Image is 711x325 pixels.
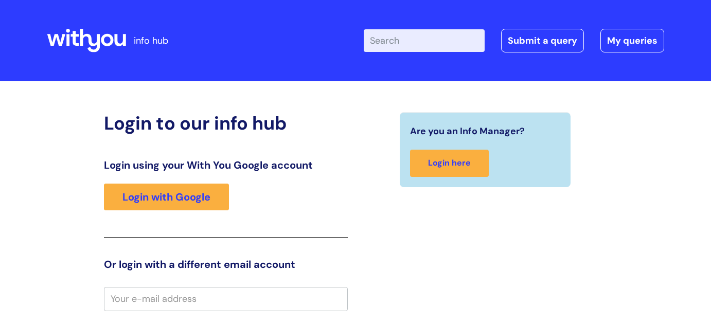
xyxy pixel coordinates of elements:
a: My queries [600,29,664,52]
h2: Login to our info hub [104,112,348,134]
span: Are you an Info Manager? [410,123,525,139]
h3: Login using your With You Google account [104,159,348,171]
a: Login here [410,150,489,177]
a: Submit a query [501,29,584,52]
a: Login with Google [104,184,229,210]
p: info hub [134,32,168,49]
input: Search [364,29,485,52]
h3: Or login with a different email account [104,258,348,270]
input: Your e-mail address [104,287,348,311]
